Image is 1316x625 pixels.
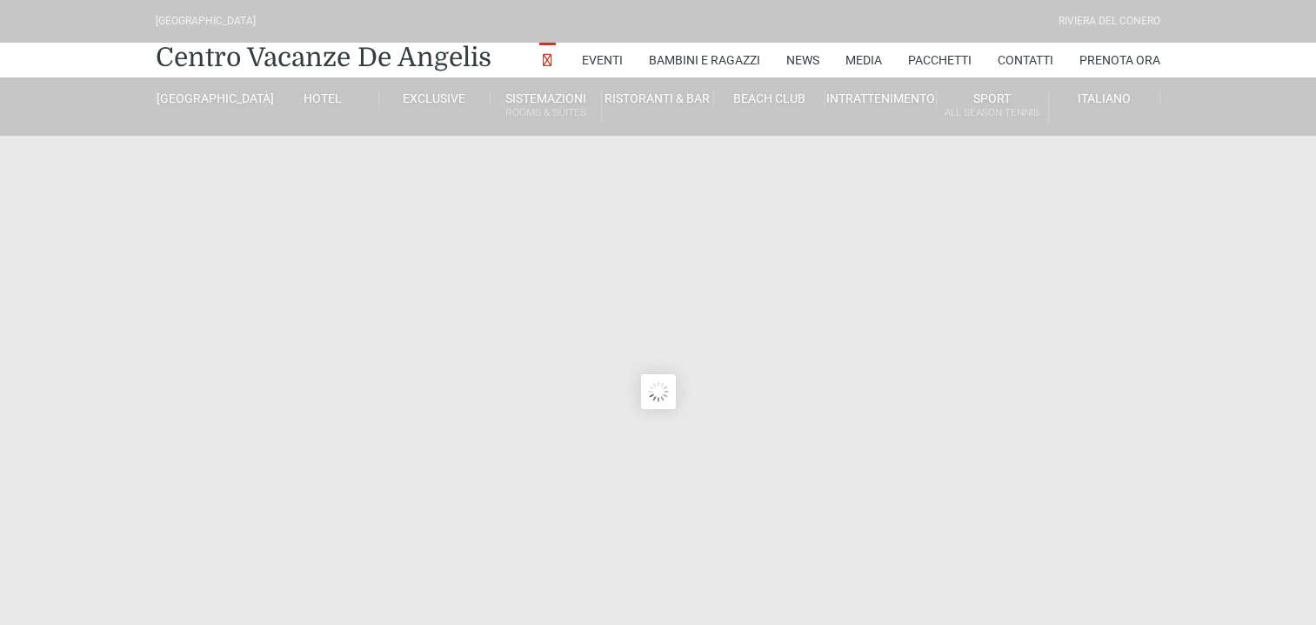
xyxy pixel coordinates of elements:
[825,91,937,106] a: Intrattenimento
[379,91,491,106] a: Exclusive
[156,40,491,75] a: Centro Vacanze De Angelis
[582,43,623,77] a: Eventi
[267,91,378,106] a: Hotel
[156,91,267,106] a: [GEOGRAPHIC_DATA]
[786,43,819,77] a: News
[1059,13,1160,30] div: Riviera Del Conero
[156,13,256,30] div: [GEOGRAPHIC_DATA]
[937,104,1047,121] small: All Season Tennis
[491,91,602,123] a: SistemazioniRooms & Suites
[908,43,972,77] a: Pacchetti
[602,91,713,106] a: Ristoranti & Bar
[491,104,601,121] small: Rooms & Suites
[1078,91,1131,105] span: Italiano
[714,91,825,106] a: Beach Club
[649,43,760,77] a: Bambini e Ragazzi
[937,91,1048,123] a: SportAll Season Tennis
[845,43,882,77] a: Media
[1079,43,1160,77] a: Prenota Ora
[998,43,1053,77] a: Contatti
[1049,91,1160,106] a: Italiano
